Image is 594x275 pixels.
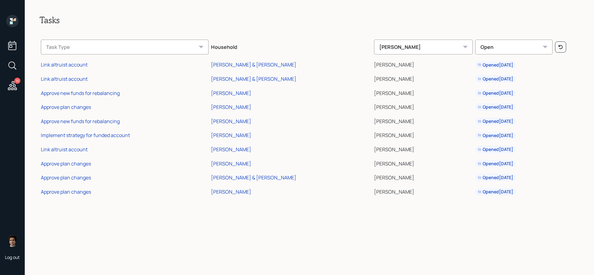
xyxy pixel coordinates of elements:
[373,85,474,99] td: [PERSON_NAME]
[478,132,513,139] div: Opened [DATE]
[41,146,88,153] div: Link altruist account
[41,104,91,110] div: Approve plan changes
[41,90,120,97] div: Approve new funds for rebalancing
[373,71,474,85] td: [PERSON_NAME]
[211,90,251,97] div: [PERSON_NAME]
[210,35,373,57] th: Household
[478,76,513,82] div: Opened [DATE]
[478,146,513,153] div: Opened [DATE]
[478,90,513,96] div: Opened [DATE]
[41,40,209,54] div: Task Type
[373,170,474,184] td: [PERSON_NAME]
[41,118,120,125] div: Approve new funds for rebalancing
[478,104,513,110] div: Opened [DATE]
[211,118,251,125] div: [PERSON_NAME]
[6,234,19,247] img: harrison-schaefer-headshot-2.png
[478,174,513,181] div: Opened [DATE]
[41,188,91,195] div: Approve plan changes
[211,104,251,110] div: [PERSON_NAME]
[41,75,88,82] div: Link altruist account
[211,146,251,153] div: [PERSON_NAME]
[374,40,473,54] div: [PERSON_NAME]
[478,189,513,195] div: Opened [DATE]
[211,132,251,139] div: [PERSON_NAME]
[41,160,91,167] div: Approve plan changes
[211,160,251,167] div: [PERSON_NAME]
[211,61,296,68] div: [PERSON_NAME] & [PERSON_NAME]
[211,75,296,82] div: [PERSON_NAME] & [PERSON_NAME]
[478,118,513,124] div: Opened [DATE]
[40,15,579,25] h2: Tasks
[211,188,251,195] div: [PERSON_NAME]
[41,174,91,181] div: Approve plan changes
[373,127,474,142] td: [PERSON_NAME]
[478,62,513,68] div: Opened [DATE]
[373,57,474,71] td: [PERSON_NAME]
[373,113,474,127] td: [PERSON_NAME]
[41,132,130,139] div: Implement strategy for funded account
[14,78,20,84] div: 10
[373,184,474,198] td: [PERSON_NAME]
[373,156,474,170] td: [PERSON_NAME]
[478,161,513,167] div: Opened [DATE]
[373,99,474,113] td: [PERSON_NAME]
[475,40,553,54] div: Open
[5,254,20,260] div: Log out
[373,141,474,156] td: [PERSON_NAME]
[211,174,296,181] div: [PERSON_NAME] & [PERSON_NAME]
[41,61,88,68] div: Link altruist account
